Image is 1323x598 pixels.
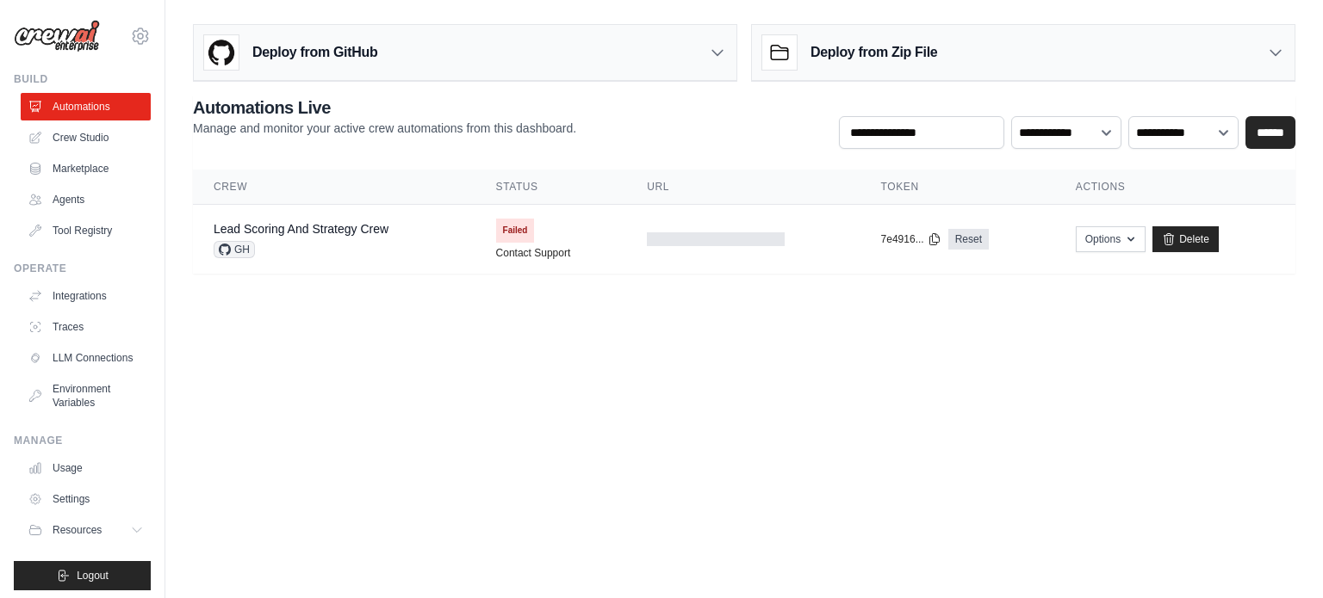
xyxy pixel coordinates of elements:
[948,229,989,250] a: Reset
[14,20,100,52] img: Logo
[860,170,1055,205] th: Token
[21,186,151,213] a: Agents
[193,120,576,137] p: Manage and monitor your active crew automations from this dashboard.
[14,72,151,86] div: Build
[475,170,627,205] th: Status
[21,93,151,120] a: Automations
[14,262,151,275] div: Operate
[1152,226,1219,252] a: Delete
[21,516,151,544] button: Resources
[21,313,151,341] a: Traces
[214,222,388,236] a: Lead Scoring And Strategy Crew
[21,485,151,513] a: Settings
[626,170,860,205] th: URL
[214,241,255,258] span: GH
[1076,226,1146,252] button: Options
[496,219,535,243] span: Failed
[881,232,941,246] button: 7e4916...
[496,246,571,260] a: Contact Support
[811,42,937,63] h3: Deploy from Zip File
[14,561,151,590] button: Logout
[193,170,475,205] th: Crew
[252,42,377,63] h3: Deploy from GitHub
[14,434,151,447] div: Manage
[204,35,239,70] img: GitHub Logo
[21,155,151,182] a: Marketplace
[21,454,151,482] a: Usage
[193,96,576,120] h2: Automations Live
[53,523,102,537] span: Resources
[21,375,151,416] a: Environment Variables
[21,124,151,151] a: Crew Studio
[1055,170,1295,205] th: Actions
[21,217,151,244] a: Tool Registry
[21,282,151,310] a: Integrations
[77,569,109,583] span: Logout
[21,344,151,372] a: LLM Connections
